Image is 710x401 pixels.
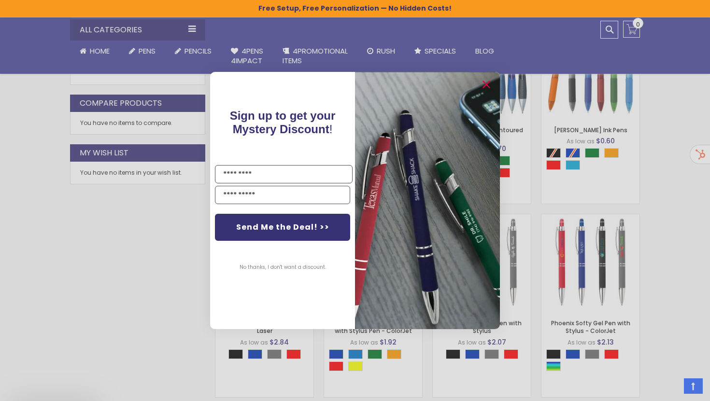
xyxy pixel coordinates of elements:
[235,255,331,279] button: No thanks, I don't want a discount.
[230,109,336,136] span: Sign up to get your Mystery Discount
[215,214,350,241] button: Send Me the Deal! >>
[355,72,500,329] img: pop-up-image
[479,77,494,92] button: Close dialog
[230,109,336,136] span: !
